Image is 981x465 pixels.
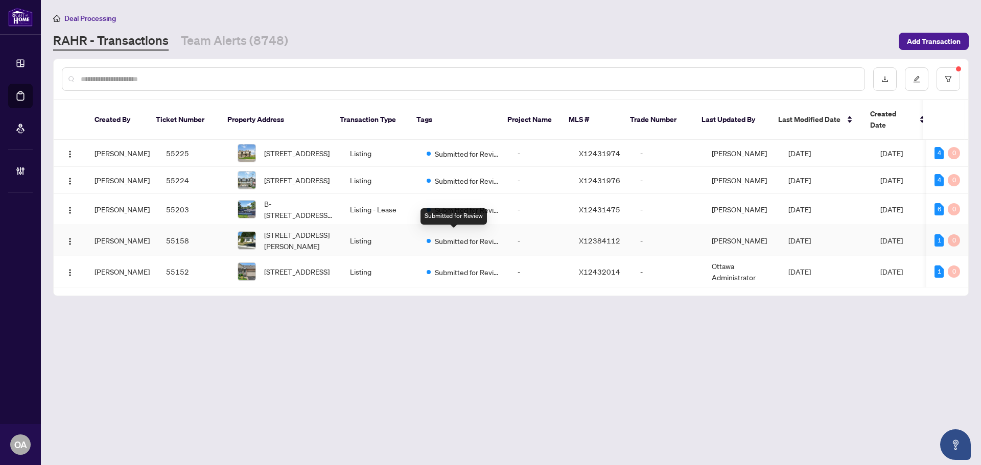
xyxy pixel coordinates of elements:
[704,140,780,167] td: [PERSON_NAME]
[238,201,255,218] img: thumbnail-img
[435,235,501,247] span: Submitted for Review
[95,236,150,245] span: [PERSON_NAME]
[66,177,74,185] img: Logo
[342,140,418,167] td: Listing
[579,267,620,276] span: X12432014
[778,114,840,125] span: Last Modified Date
[870,108,913,131] span: Created Date
[579,176,620,185] span: X12431976
[435,204,501,215] span: Submitted for Review
[95,267,150,276] span: [PERSON_NAME]
[509,167,571,194] td: -
[435,266,501,278] span: Submitted for Review
[509,225,571,256] td: -
[940,429,971,460] button: Open asap
[880,149,903,158] span: [DATE]
[905,67,928,91] button: edit
[693,100,770,140] th: Last Updated By
[788,236,811,245] span: [DATE]
[881,76,889,83] span: download
[95,176,150,185] span: [PERSON_NAME]
[264,148,330,159] span: [STREET_ADDRESS]
[632,140,704,167] td: -
[62,201,78,217] button: Logo
[935,147,944,159] div: 4
[238,263,255,280] img: thumbnail-img
[8,8,33,27] img: logo
[880,236,903,245] span: [DATE]
[342,167,418,194] td: Listing
[158,140,229,167] td: 55225
[64,14,116,23] span: Deal Processing
[788,267,811,276] span: [DATE]
[158,256,229,287] td: 55152
[66,268,74,277] img: Logo
[66,150,74,158] img: Logo
[219,100,332,140] th: Property Address
[148,100,219,140] th: Ticket Number
[95,149,150,158] span: [PERSON_NAME]
[907,33,961,50] span: Add Transaction
[342,225,418,256] td: Listing
[579,205,620,214] span: X12431475
[158,194,229,225] td: 55203
[86,100,148,140] th: Created By
[880,205,903,214] span: [DATE]
[238,232,255,249] img: thumbnail-img
[880,267,903,276] span: [DATE]
[873,67,897,91] button: download
[899,33,969,50] button: Add Transaction
[66,206,74,214] img: Logo
[632,167,704,194] td: -
[509,256,571,287] td: -
[264,229,334,252] span: [STREET_ADDRESS][PERSON_NAME]
[14,437,27,452] span: OA
[632,225,704,256] td: -
[181,32,288,51] a: Team Alerts (8748)
[788,149,811,158] span: [DATE]
[948,174,960,186] div: 0
[158,225,229,256] td: 55158
[435,175,501,186] span: Submitted for Review
[560,100,622,140] th: MLS #
[421,208,487,225] div: Submitted for Review
[53,32,169,51] a: RAHR - Transactions
[158,167,229,194] td: 55224
[238,144,255,162] img: thumbnail-img
[913,76,920,83] span: edit
[937,67,960,91] button: filter
[948,147,960,159] div: 0
[435,148,501,159] span: Submitted for Review
[948,265,960,278] div: 0
[238,172,255,189] img: thumbnail-img
[948,234,960,247] div: 0
[880,176,903,185] span: [DATE]
[770,100,862,140] th: Last Modified Date
[948,203,960,215] div: 0
[622,100,693,140] th: Trade Number
[342,194,418,225] td: Listing - Lease
[332,100,408,140] th: Transaction Type
[62,263,78,280] button: Logo
[788,205,811,214] span: [DATE]
[499,100,560,140] th: Project Name
[62,232,78,249] button: Logo
[935,203,944,215] div: 6
[632,194,704,225] td: -
[579,236,620,245] span: X12384112
[862,100,933,140] th: Created Date
[66,237,74,246] img: Logo
[408,100,499,140] th: Tags
[62,145,78,161] button: Logo
[95,205,150,214] span: [PERSON_NAME]
[935,265,944,278] div: 1
[632,256,704,287] td: -
[62,172,78,188] button: Logo
[579,149,620,158] span: X12431974
[704,225,780,256] td: [PERSON_NAME]
[704,194,780,225] td: [PERSON_NAME]
[788,176,811,185] span: [DATE]
[935,174,944,186] div: 4
[53,15,60,22] span: home
[704,167,780,194] td: [PERSON_NAME]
